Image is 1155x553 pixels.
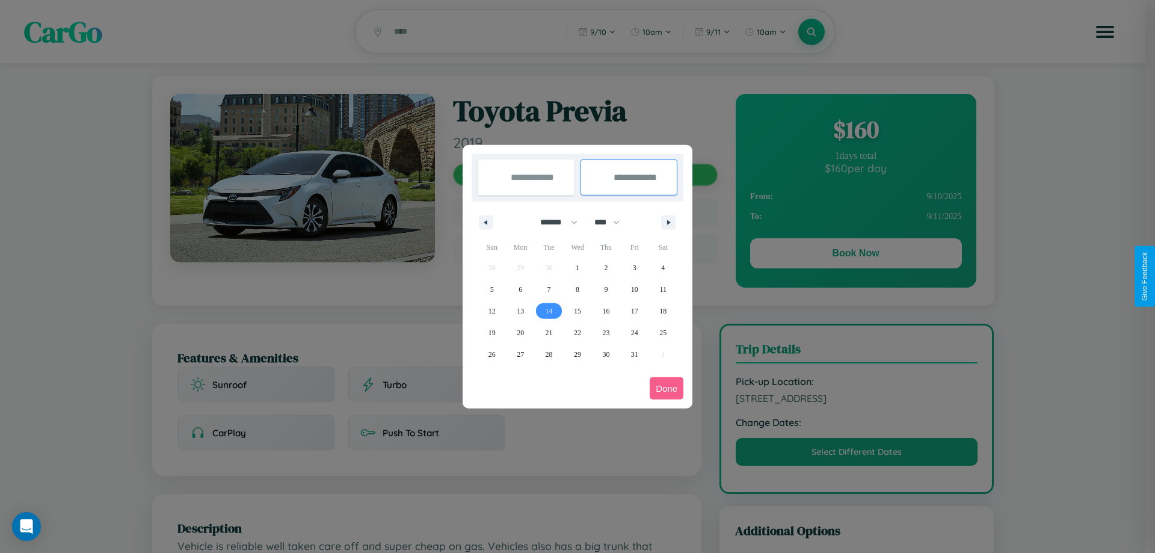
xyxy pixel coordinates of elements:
[488,300,496,322] span: 12
[506,300,534,322] button: 13
[535,322,563,344] button: 21
[478,238,506,257] span: Sun
[592,300,620,322] button: 16
[631,322,638,344] span: 24
[649,300,677,322] button: 18
[478,300,506,322] button: 12
[478,344,506,365] button: 26
[649,322,677,344] button: 25
[649,238,677,257] span: Sat
[650,377,683,400] button: Done
[506,279,534,300] button: 6
[620,238,648,257] span: Fri
[546,344,553,365] span: 28
[576,257,579,279] span: 1
[661,257,665,279] span: 4
[592,344,620,365] button: 30
[488,322,496,344] span: 19
[574,300,581,322] span: 15
[535,238,563,257] span: Tue
[563,257,591,279] button: 1
[488,344,496,365] span: 26
[649,257,677,279] button: 4
[490,279,494,300] span: 5
[535,344,563,365] button: 28
[517,300,524,322] span: 13
[649,279,677,300] button: 11
[519,279,522,300] span: 6
[659,322,667,344] span: 25
[563,279,591,300] button: 8
[631,344,638,365] span: 31
[563,322,591,344] button: 22
[604,279,608,300] span: 9
[546,300,553,322] span: 14
[631,300,638,322] span: 17
[547,279,551,300] span: 7
[602,322,609,344] span: 23
[535,300,563,322] button: 14
[633,257,636,279] span: 3
[602,300,609,322] span: 16
[620,257,648,279] button: 3
[574,344,581,365] span: 29
[592,257,620,279] button: 2
[517,322,524,344] span: 20
[506,344,534,365] button: 27
[563,300,591,322] button: 15
[506,322,534,344] button: 20
[631,279,638,300] span: 10
[602,344,609,365] span: 30
[604,257,608,279] span: 2
[620,300,648,322] button: 17
[535,279,563,300] button: 7
[1141,252,1149,301] div: Give Feedback
[576,279,579,300] span: 8
[620,279,648,300] button: 10
[592,322,620,344] button: 23
[659,279,667,300] span: 11
[574,322,581,344] span: 22
[517,344,524,365] span: 27
[659,300,667,322] span: 18
[563,344,591,365] button: 29
[592,279,620,300] button: 9
[546,322,553,344] span: 21
[478,322,506,344] button: 19
[506,238,534,257] span: Mon
[620,344,648,365] button: 31
[592,238,620,257] span: Thu
[563,238,591,257] span: Wed
[12,512,41,541] div: Open Intercom Messenger
[620,322,648,344] button: 24
[478,279,506,300] button: 5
